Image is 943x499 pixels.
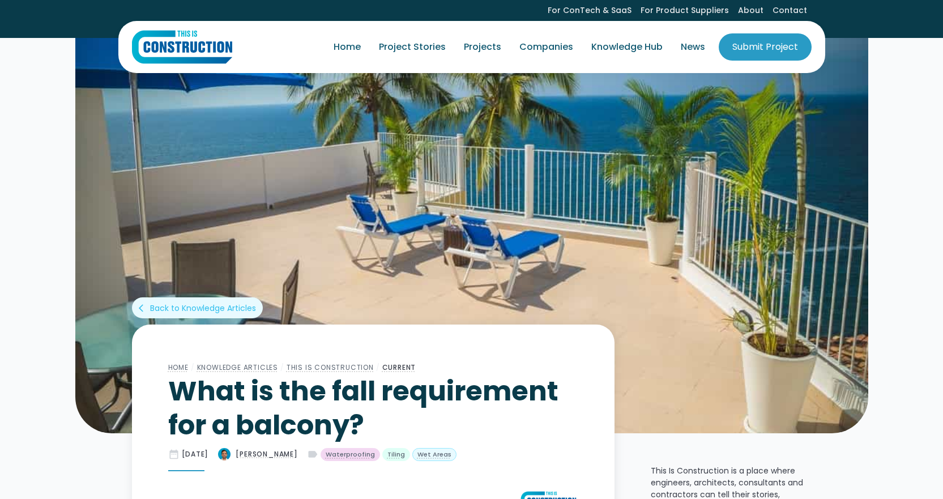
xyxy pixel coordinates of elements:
[217,447,297,461] a: [PERSON_NAME]
[719,33,812,61] a: Submit Project
[387,450,405,459] div: Tiling
[732,40,798,54] div: Submit Project
[287,362,374,372] a: This Is Construction
[374,361,382,374] div: /
[325,31,370,63] a: Home
[132,297,263,318] a: arrow_back_iosBack to Knowledge Articles
[236,449,297,459] div: [PERSON_NAME]
[510,31,582,63] a: Companies
[168,374,578,442] h1: What is the fall requirement for a balcony?
[412,448,456,462] a: Wet Areas
[278,361,287,374] div: /
[168,449,180,460] div: date_range
[168,362,189,372] a: Home
[455,31,510,63] a: Projects
[132,30,232,64] img: This Is Construction Logo
[672,31,714,63] a: News
[307,449,318,460] div: label
[132,30,232,64] a: home
[417,450,451,459] div: Wet Areas
[75,37,868,433] img: What is the fall requirement for a balcony?
[370,31,455,63] a: Project Stories
[139,302,148,314] div: arrow_back_ios
[321,448,380,462] a: Waterproofing
[382,362,416,372] a: Current
[182,449,209,459] div: [DATE]
[217,447,231,461] img: What is the fall requirement for a balcony?
[150,302,256,314] div: Back to Knowledge Articles
[197,362,278,372] a: Knowledge Articles
[382,448,410,462] a: Tiling
[326,450,375,459] div: Waterproofing
[189,361,197,374] div: /
[582,31,672,63] a: Knowledge Hub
